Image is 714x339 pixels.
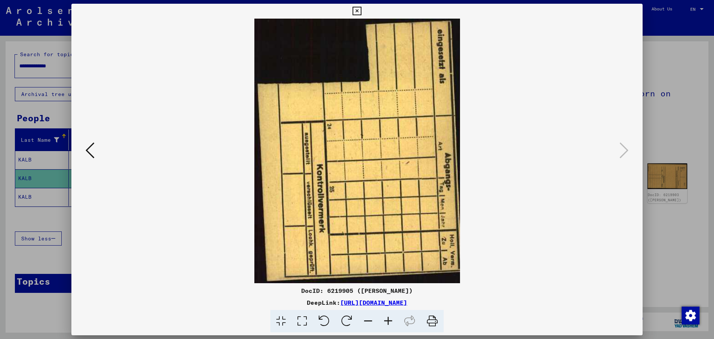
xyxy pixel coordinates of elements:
[71,286,643,295] div: DocID: 6219905 ([PERSON_NAME])
[97,19,617,283] img: 002.jpg
[71,298,643,307] div: DeepLink:
[340,299,407,306] a: [URL][DOMAIN_NAME]
[682,307,699,324] img: Change consent
[681,306,699,324] div: Change consent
